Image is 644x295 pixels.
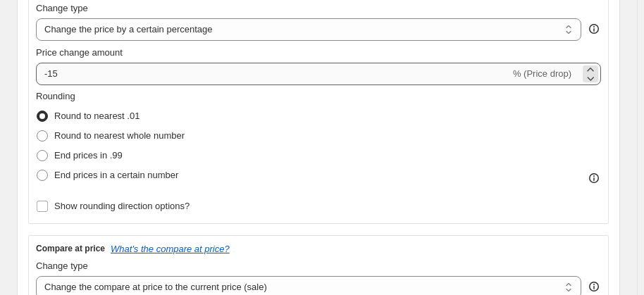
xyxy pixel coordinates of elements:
h3: Compare at price [36,243,105,254]
span: Change type [36,3,88,13]
span: End prices in .99 [54,150,123,161]
span: Price change amount [36,47,123,58]
button: What's the compare at price? [111,244,230,254]
span: Round to nearest whole number [54,130,185,141]
span: Round to nearest .01 [54,111,140,121]
span: Show rounding direction options? [54,201,190,211]
div: help [587,22,601,36]
span: % (Price drop) [513,68,571,79]
span: End prices in a certain number [54,170,178,180]
span: Change type [36,261,88,271]
span: Rounding [36,91,75,101]
input: -15 [36,63,510,85]
div: help [587,280,601,294]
